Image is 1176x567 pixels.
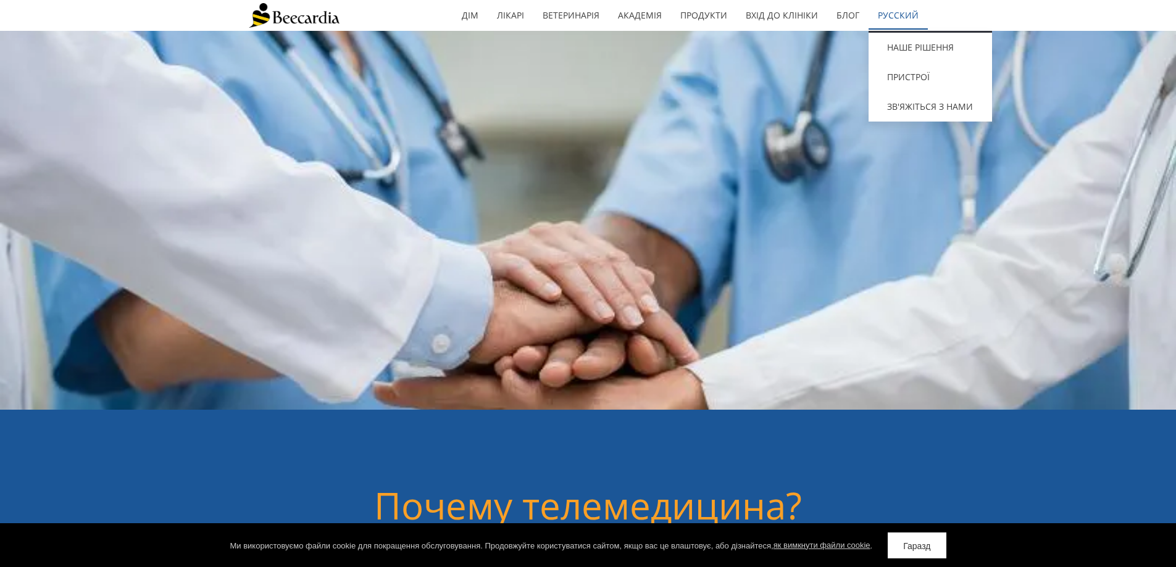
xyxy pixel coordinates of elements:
[618,9,662,21] font: Академія
[887,101,973,112] font: Зв'яжіться з нами
[488,1,533,30] a: Лікарі
[869,1,928,30] a: Русский
[870,540,873,550] font: .
[462,9,478,21] font: дім
[827,1,869,30] a: Блог
[671,1,736,30] a: Продукти
[869,62,992,92] a: пристрої
[533,1,609,30] a: Ветеринарія
[836,9,859,21] font: Блог
[746,9,818,21] font: Вхід до клініки
[869,33,992,62] a: наше рішення
[887,71,930,83] font: пристрої
[543,9,599,21] font: Ветеринарія
[869,92,992,122] a: Зв'яжіться з нами
[680,9,727,21] font: Продукти
[887,41,954,53] font: наше рішення
[609,1,671,30] a: Академія
[774,540,870,550] a: як вимкнути файли cookie
[230,540,774,550] font: Ми використовуємо файли cookie для покращення обслуговування. Продовжуйте користуватися сайтом, я...
[736,1,827,30] a: Вхід до клініки
[903,541,930,551] font: Гаразд
[497,9,524,21] font: Лікарі
[374,480,802,531] font: Почему телемедицина?
[878,9,919,21] font: Русский
[452,1,488,30] a: дім
[249,3,340,28] img: Бікардія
